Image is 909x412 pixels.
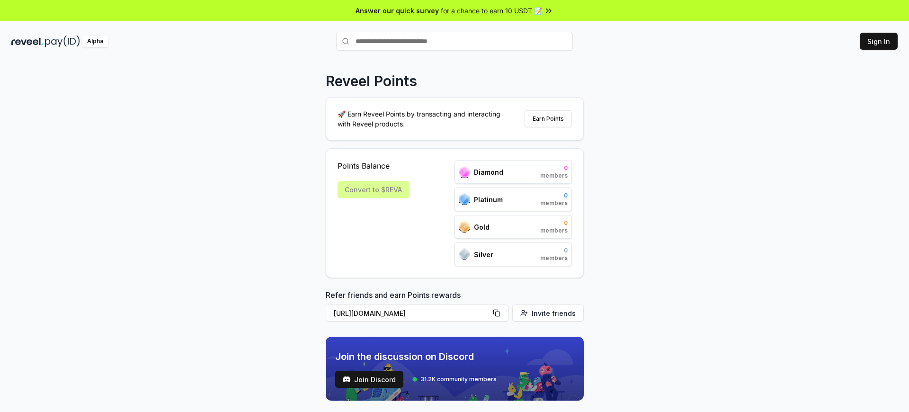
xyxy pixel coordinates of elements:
[45,36,80,47] img: pay_id
[540,254,568,262] span: members
[420,376,497,383] span: 31.2K community members
[459,221,470,233] img: ranks_icon
[540,247,568,254] span: 0
[540,164,568,172] span: 0
[343,376,350,383] img: test
[356,6,439,16] span: Answer our quick survey
[338,160,410,171] span: Points Balance
[82,36,108,47] div: Alpha
[474,250,493,260] span: Silver
[335,350,497,363] span: Join the discussion on Discord
[540,172,568,179] span: members
[326,305,508,322] button: [URL][DOMAIN_NAME]
[540,227,568,234] span: members
[459,248,470,260] img: ranks_icon
[540,192,568,199] span: 0
[532,308,576,318] span: Invite friends
[326,337,584,401] img: discord_banner
[525,110,572,127] button: Earn Points
[459,166,470,178] img: ranks_icon
[335,371,403,388] button: Join Discord
[326,72,417,90] p: Reveel Points
[326,289,584,325] div: Refer friends and earn Points rewards
[441,6,542,16] span: for a chance to earn 10 USDT 📝
[540,199,568,207] span: members
[459,193,470,206] img: ranks_icon
[474,167,503,177] span: Diamond
[860,33,898,50] button: Sign In
[335,371,403,388] a: testJoin Discord
[540,219,568,227] span: 0
[474,195,503,205] span: Platinum
[474,222,490,232] span: Gold
[338,109,508,129] p: 🚀 Earn Reveel Points by transacting and interacting with Reveel products.
[512,305,584,322] button: Invite friends
[11,36,43,47] img: reveel_dark
[354,375,396,385] span: Join Discord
